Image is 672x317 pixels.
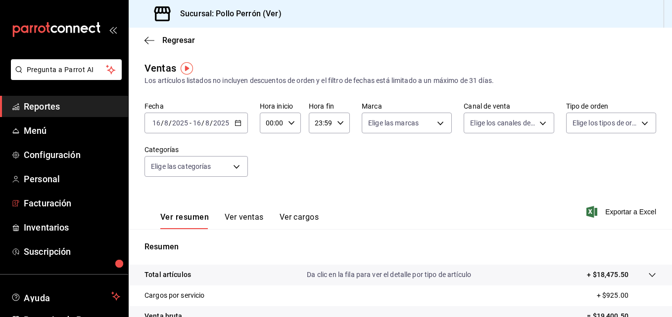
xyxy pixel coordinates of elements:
[144,270,191,280] p: Total artículos
[27,65,106,75] span: Pregunta a Parrot AI
[24,245,120,258] span: Suscripción
[587,270,628,280] p: + $18,475.50
[573,118,638,128] span: Elige los tipos de orden
[362,103,452,110] label: Marca
[144,103,248,110] label: Fecha
[160,212,209,229] button: Ver resumen
[566,103,656,110] label: Tipo de orden
[280,212,319,229] button: Ver cargos
[470,118,535,128] span: Elige los canales de venta
[7,72,122,82] a: Pregunta a Parrot AI
[213,119,230,127] input: ----
[144,61,176,76] div: Ventas
[144,146,248,153] label: Categorías
[201,119,204,127] span: /
[260,103,301,110] label: Hora inicio
[24,172,120,186] span: Personal
[169,119,172,127] span: /
[24,148,120,161] span: Configuración
[368,118,419,128] span: Elige las marcas
[205,119,210,127] input: --
[164,119,169,127] input: --
[161,119,164,127] span: /
[172,119,189,127] input: ----
[151,161,211,171] span: Elige las categorías
[24,221,120,234] span: Inventarios
[597,290,656,301] p: + $925.00
[144,290,205,301] p: Cargos por servicio
[109,26,117,34] button: open_drawer_menu
[144,36,195,45] button: Regresar
[181,62,193,75] img: Tooltip marker
[172,8,282,20] h3: Sucursal: Pollo Perrón (Ver)
[210,119,213,127] span: /
[152,119,161,127] input: --
[24,124,120,137] span: Menú
[144,241,656,253] p: Resumen
[464,103,554,110] label: Canal de venta
[309,103,350,110] label: Hora fin
[24,100,120,113] span: Reportes
[24,197,120,210] span: Facturación
[11,59,122,80] button: Pregunta a Parrot AI
[190,119,192,127] span: -
[307,270,471,280] p: Da clic en la fila para ver el detalle por tipo de artículo
[162,36,195,45] span: Regresar
[192,119,201,127] input: --
[144,76,656,86] div: Los artículos listados no incluyen descuentos de orden y el filtro de fechas está limitado a un m...
[588,206,656,218] button: Exportar a Excel
[24,290,107,302] span: Ayuda
[225,212,264,229] button: Ver ventas
[160,212,319,229] div: navigation tabs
